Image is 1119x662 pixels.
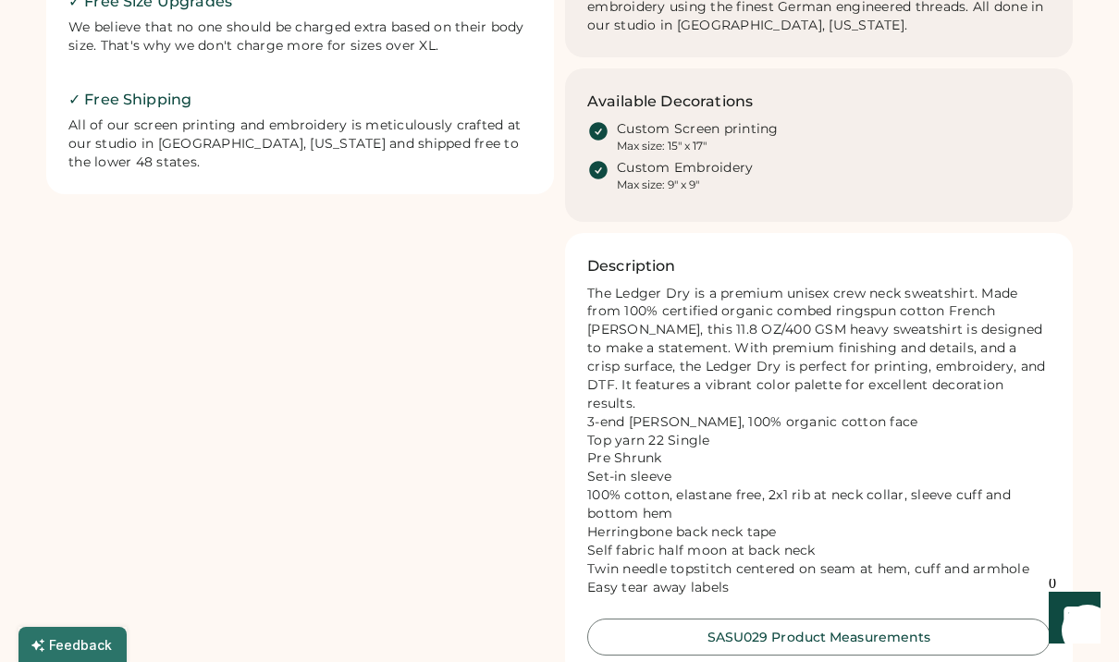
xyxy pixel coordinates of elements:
button: SASU029 Product Measurements [587,619,1051,656]
div: Max size: 9" x 9" [617,178,699,192]
div: All of our screen printing and embroidery is meticulously crafted at our studio in [GEOGRAPHIC_DA... [68,116,532,172]
h3: Available Decorations [587,91,753,113]
div: Max size: 15" x 17" [617,139,707,153]
div: We believe that no one should be charged extra based on their body size. That's why we don't char... [68,18,532,55]
div: Custom Embroidery [617,159,753,178]
div: The Ledger Dry is a premium unisex crew neck sweatshirt. Made from 100% certified organic combed ... [587,285,1051,597]
h2: ✓ Free Shipping [68,89,532,111]
div: Custom Screen printing [617,120,779,139]
iframe: Front Chat [1031,579,1111,658]
h3: Description [587,255,676,277]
